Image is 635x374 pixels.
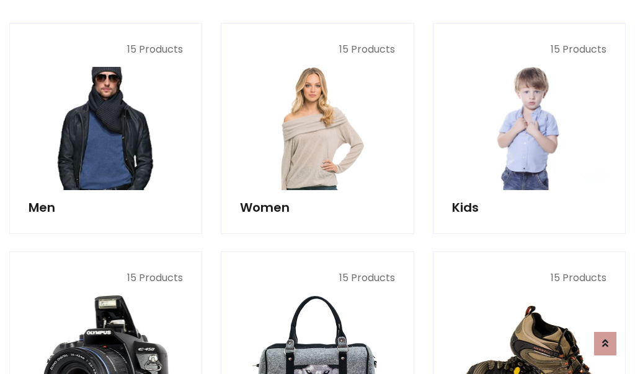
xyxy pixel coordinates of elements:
p: 15 Products [452,42,606,57]
h5: Men [29,200,183,215]
p: 15 Products [452,271,606,285]
p: 15 Products [29,42,183,57]
h5: Kids [452,200,606,215]
h5: Women [240,200,394,215]
p: 15 Products [29,271,183,285]
p: 15 Products [240,42,394,57]
p: 15 Products [240,271,394,285]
